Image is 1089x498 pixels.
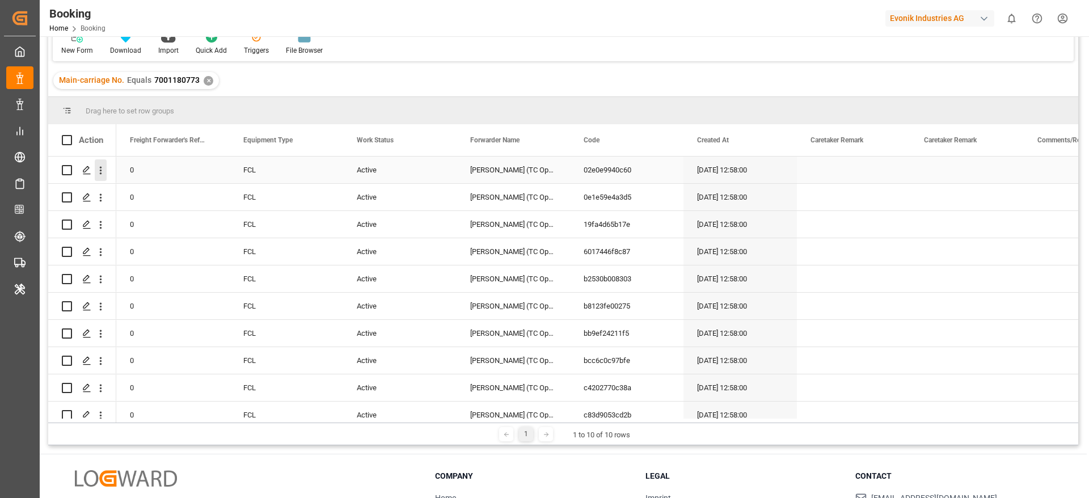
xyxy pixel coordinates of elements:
div: 0 [116,402,230,428]
div: FCL [230,265,343,292]
div: Active [343,293,457,319]
div: [PERSON_NAME] (TC Operator) [457,374,570,401]
div: 0 [116,157,230,183]
span: Freight Forwarder's Reference No. [130,136,206,144]
div: 1 to 10 of 10 rows [573,429,630,441]
div: Press SPACE to select this row. [48,347,116,374]
div: Press SPACE to select this row. [48,238,116,265]
div: Press SPACE to select this row. [48,402,116,429]
div: Press SPACE to select this row. [48,157,116,184]
div: Press SPACE to select this row. [48,293,116,320]
div: Action [79,135,103,145]
div: ✕ [204,76,213,86]
span: 7001180773 [154,75,200,85]
div: [DATE] 12:58:00 [683,320,797,347]
div: [DATE] 12:58:00 [683,184,797,210]
div: 1 [519,427,533,441]
div: FCL [230,184,343,210]
div: 19fa4d65b17e [570,211,683,238]
span: Main-carriage No. [59,75,124,85]
div: [DATE] 12:58:00 [683,402,797,428]
div: Active [343,184,457,210]
span: Work Status [357,136,394,144]
div: 0 [116,293,230,319]
div: [DATE] 12:58:00 [683,374,797,401]
img: Logward Logo [75,470,177,487]
div: 0 [116,184,230,210]
div: bcc6c0c97bfe [570,347,683,374]
div: Active [343,238,457,265]
div: [PERSON_NAME] (TC Operator) [457,293,570,319]
div: [PERSON_NAME] (TC Operator) [457,238,570,265]
div: Active [343,374,457,401]
div: 6017446f8c87 [570,238,683,265]
div: c4202770c38a [570,374,683,401]
div: FCL [230,238,343,265]
div: b2530b008303 [570,265,683,292]
div: [DATE] 12:58:00 [683,238,797,265]
div: Active [343,320,457,347]
div: Active [343,347,457,374]
div: 0 [116,265,230,292]
div: 0 [116,238,230,265]
span: Caretaker Remark [924,136,977,144]
div: [DATE] 12:58:00 [683,265,797,292]
div: [DATE] 12:58:00 [683,157,797,183]
h3: Legal [645,470,842,482]
div: File Browser [286,45,323,56]
div: Evonik Industries AG [885,10,994,27]
div: bb9ef24211f5 [570,320,683,347]
div: Active [343,211,457,238]
div: 0 [116,320,230,347]
span: Equals [127,75,151,85]
div: 02e0e9940c60 [570,157,683,183]
div: [PERSON_NAME] (TC Operator) [457,157,570,183]
span: Forwarder Name [470,136,520,144]
h3: Contact [855,470,1052,482]
span: Caretaker Remark [811,136,863,144]
div: FCL [230,374,343,401]
div: Booking [49,5,105,22]
div: Press SPACE to select this row. [48,320,116,347]
div: Press SPACE to select this row. [48,374,116,402]
div: 0e1e59e4a3d5 [570,184,683,210]
div: FCL [230,211,343,238]
h3: Company [435,470,631,482]
div: Active [343,157,457,183]
div: [PERSON_NAME] (TC Operator) [457,347,570,374]
div: Press SPACE to select this row. [48,265,116,293]
button: Help Center [1024,6,1050,31]
div: [PERSON_NAME] (TC Operator) [457,211,570,238]
div: FCL [230,293,343,319]
div: New Form [61,45,93,56]
a: Home [49,24,68,32]
div: FCL [230,157,343,183]
div: [PERSON_NAME] (TC Operator) [457,265,570,292]
div: [DATE] 12:58:00 [683,347,797,374]
div: Press SPACE to select this row. [48,184,116,211]
div: Triggers [244,45,269,56]
span: Equipment Type [243,136,293,144]
span: Code [584,136,600,144]
div: [DATE] 12:58:00 [683,293,797,319]
div: Download [110,45,141,56]
div: c83d9053cd2b [570,402,683,428]
div: Import [158,45,179,56]
div: FCL [230,347,343,374]
div: [DATE] 12:58:00 [683,211,797,238]
button: show 0 new notifications [999,6,1024,31]
div: 0 [116,374,230,401]
div: b8123fe00275 [570,293,683,319]
button: Evonik Industries AG [885,7,999,29]
div: 0 [116,211,230,238]
div: [PERSON_NAME] (TC Operator) [457,402,570,428]
div: FCL [230,402,343,428]
div: Active [343,402,457,428]
span: Drag here to set row groups [86,107,174,115]
div: FCL [230,320,343,347]
div: Quick Add [196,45,227,56]
div: [PERSON_NAME] (TC Operator) [457,320,570,347]
div: [PERSON_NAME] (TC Operator) [457,184,570,210]
div: Press SPACE to select this row. [48,211,116,238]
div: Active [343,265,457,292]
